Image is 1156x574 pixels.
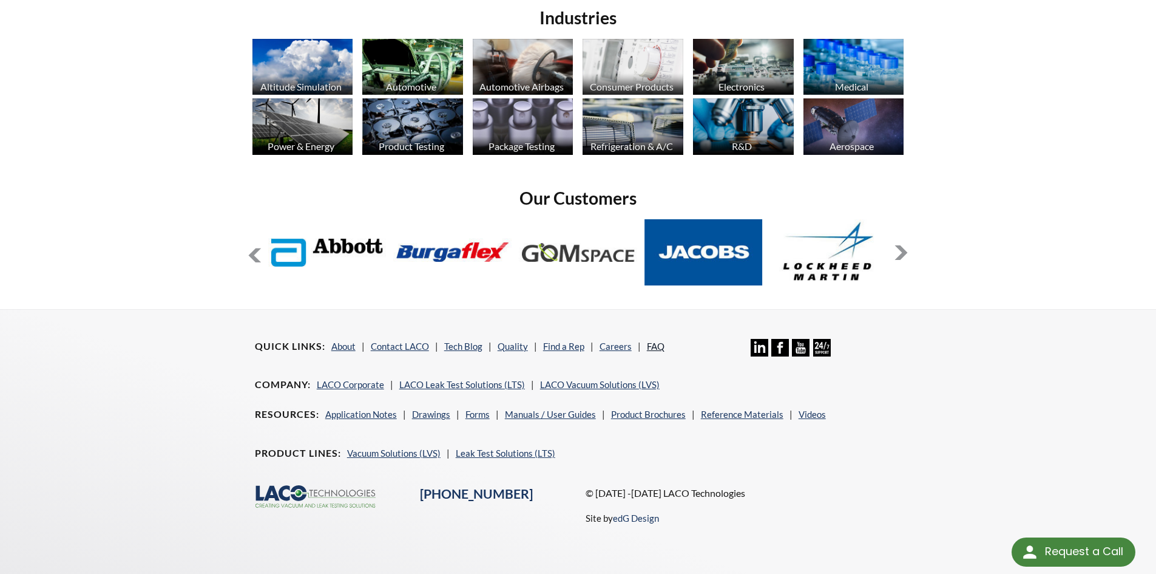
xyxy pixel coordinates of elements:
p: Site by [586,511,659,525]
a: 24/7 Support [813,347,831,358]
img: Lockheed-Martin.jpg [770,219,888,285]
div: Product Testing [360,140,462,152]
a: Application Notes [325,409,397,420]
div: Aerospace [802,140,903,152]
img: industry_Package_670x376.jpg [473,98,573,155]
img: industry_HVAC_670x376.jpg [583,98,683,155]
a: Careers [600,341,632,352]
a: Videos [799,409,826,420]
a: Electronics [693,39,794,98]
div: Electronics [691,81,793,92]
a: FAQ [647,341,664,352]
a: Tech Blog [444,341,482,352]
a: Product Brochures [611,409,686,420]
div: Consumer Products [581,81,682,92]
a: Leak Test Solutions (LTS) [456,448,555,459]
div: Refrigeration & A/C [581,140,682,152]
a: Contact LACO [371,341,429,352]
div: Automotive Airbags [471,81,572,92]
a: Consumer Products [583,39,683,98]
a: Automotive [362,39,463,98]
a: Quality [498,341,528,352]
img: industry_Electronics_670x376.jpg [693,39,794,95]
h4: Quick Links [255,340,325,353]
a: Package Testing [473,98,573,158]
img: Jacobs.jpg [644,219,763,285]
a: Find a Rep [543,341,584,352]
img: industry_Medical_670x376.jpg [803,39,904,95]
a: Vacuum Solutions (LVS) [347,448,441,459]
div: Package Testing [471,140,572,152]
a: Medical [803,39,904,98]
p: © [DATE] -[DATE] LACO Technologies [586,485,902,501]
a: edG Design [613,513,659,524]
img: industry_R_D_670x376.jpg [693,98,794,155]
a: Forms [465,409,490,420]
h2: Our Customers [248,187,909,210]
a: Refrigeration & A/C [583,98,683,158]
a: Automotive Airbags [473,39,573,98]
div: Request a Call [1045,538,1123,565]
a: About [331,341,356,352]
img: industry_Automotive_670x376.jpg [362,39,463,95]
a: Drawings [412,409,450,420]
div: Altitude Simulation [251,81,352,92]
a: Reference Materials [701,409,783,420]
img: industry_Consumer_670x376.jpg [583,39,683,95]
a: Power & Energy [252,98,353,158]
img: industry_ProductTesting_670x376.jpg [362,98,463,155]
img: round button [1020,542,1039,562]
div: Request a Call [1012,538,1135,567]
a: LACO Corporate [317,379,384,390]
a: LACO Vacuum Solutions (LVS) [540,379,660,390]
img: industry_AltitudeSim_670x376.jpg [252,39,353,95]
h4: Product Lines [255,447,341,460]
img: industry_Auto-Airbag_670x376.jpg [473,39,573,95]
div: Automotive [360,81,462,92]
a: Aerospace [803,98,904,158]
h4: Resources [255,408,319,421]
a: LACO Leak Test Solutions (LTS) [399,379,525,390]
a: Product Testing [362,98,463,158]
a: Altitude Simulation [252,39,353,98]
a: [PHONE_NUMBER] [420,486,533,502]
div: R&D [691,140,793,152]
h4: Company [255,378,311,391]
img: industry_Power-2_670x376.jpg [252,98,353,155]
img: GOM-Space.jpg [519,219,637,285]
img: Artboard_1.jpg [803,98,904,155]
img: 24/7 Support Icon [813,339,831,357]
a: Manuals / User Guides [505,409,596,420]
img: Abbott-Labs.jpg [268,219,387,285]
div: Medical [802,81,903,92]
h2: Industries [248,7,909,29]
img: Burgaflex.jpg [394,219,512,285]
a: R&D [693,98,794,158]
div: Power & Energy [251,140,352,152]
